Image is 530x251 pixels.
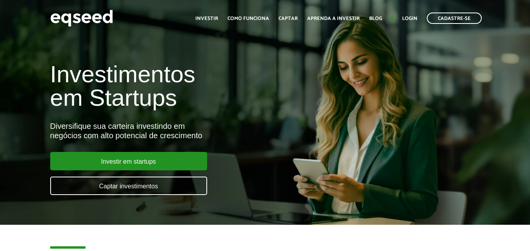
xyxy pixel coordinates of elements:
[369,16,382,21] a: Blog
[50,8,113,29] img: EqSeed
[50,63,304,110] h1: Investimentos em Startups
[427,13,482,24] a: Cadastre-se
[402,16,417,21] a: Login
[279,16,298,21] a: Captar
[307,16,360,21] a: Aprenda a investir
[195,16,218,21] a: Investir
[50,152,207,170] a: Investir em startups
[50,121,304,140] div: Diversifique sua carteira investindo em negócios com alto potencial de crescimento
[50,177,207,195] a: Captar investimentos
[228,16,269,21] a: Como funciona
